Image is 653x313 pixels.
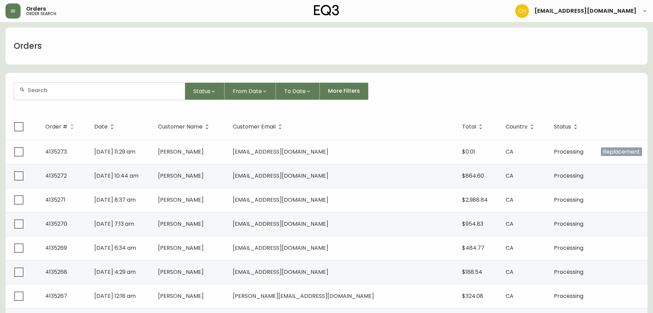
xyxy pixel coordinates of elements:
span: [DATE] 7:13 am [94,220,134,228]
span: [DATE] 4:29 am [94,268,136,276]
span: Orders [26,6,46,12]
span: 4135273 [45,148,67,156]
span: [PERSON_NAME] [158,268,204,276]
span: Processing [554,220,583,228]
span: Customer Name [158,125,203,129]
span: [EMAIL_ADDRESS][DOMAIN_NAME] [233,196,328,204]
span: 4135269 [45,244,67,252]
span: Country [506,125,528,129]
span: Replacement [601,147,642,156]
span: Order # [45,124,76,130]
span: [EMAIL_ADDRESS][DOMAIN_NAME] [233,172,328,180]
span: Total [462,124,485,130]
span: CA [506,292,513,300]
span: Customer Email [233,125,276,129]
span: Processing [554,268,583,276]
span: 4135270 [45,220,67,228]
span: $188.54 [462,268,482,276]
span: Processing [554,292,583,300]
span: [DATE] 12:18 am [94,292,136,300]
img: logo [314,5,339,16]
span: CA [506,268,513,276]
h1: Orders [14,40,42,52]
button: Status [185,82,225,100]
span: [EMAIL_ADDRESS][DOMAIN_NAME] [534,8,637,14]
span: Processing [554,172,583,180]
button: From Date [225,82,276,100]
span: $0.01 [462,148,475,156]
span: CA [506,148,513,156]
span: CA [506,172,513,180]
span: $2,988.84 [462,196,488,204]
span: [PERSON_NAME] [158,148,204,156]
span: [EMAIL_ADDRESS][DOMAIN_NAME] [233,244,328,252]
span: [PERSON_NAME][EMAIL_ADDRESS][DOMAIN_NAME] [233,292,374,300]
button: To Date [276,82,320,100]
span: CA [506,244,513,252]
span: 4135272 [45,172,67,180]
button: More Filters [320,82,368,100]
span: [PERSON_NAME] [158,244,204,252]
span: Date [94,125,108,129]
span: [DATE] 11:29 am [94,148,135,156]
span: [EMAIL_ADDRESS][DOMAIN_NAME] [233,268,328,276]
span: Status [554,124,580,130]
span: [DATE] 8:37 am [94,196,136,204]
span: Processing [554,244,583,252]
span: Date [94,124,117,130]
span: [PERSON_NAME] [158,172,204,180]
span: $864.60 [462,172,484,180]
span: [EMAIL_ADDRESS][DOMAIN_NAME] [233,220,328,228]
span: Processing [554,148,583,156]
span: $324.08 [462,292,483,300]
span: Customer Name [158,124,211,130]
span: [PERSON_NAME] [158,196,204,204]
span: 4135271 [45,196,65,204]
span: Status [554,125,571,129]
span: From Date [233,87,262,96]
span: [DATE] 10:44 am [94,172,138,180]
span: [PERSON_NAME] [158,220,204,228]
span: 4135267 [45,292,67,300]
span: More Filters [328,87,360,95]
img: 6288462cea190ebb98a2c2f3c744dd7e [515,4,529,18]
span: [PERSON_NAME] [158,292,204,300]
span: $954.83 [462,220,483,228]
span: Total [462,125,476,129]
span: To Date [284,87,306,96]
span: [EMAIL_ADDRESS][DOMAIN_NAME] [233,148,328,156]
input: Search [28,87,179,93]
span: 4135268 [45,268,67,276]
span: Customer Email [233,124,285,130]
span: Processing [554,196,583,204]
span: Status [193,87,210,96]
span: CA [506,196,513,204]
span: Country [506,124,536,130]
h5: order search [26,12,56,16]
span: Order # [45,125,68,129]
span: $484.77 [462,244,484,252]
span: [DATE] 6:34 am [94,244,136,252]
span: CA [506,220,513,228]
